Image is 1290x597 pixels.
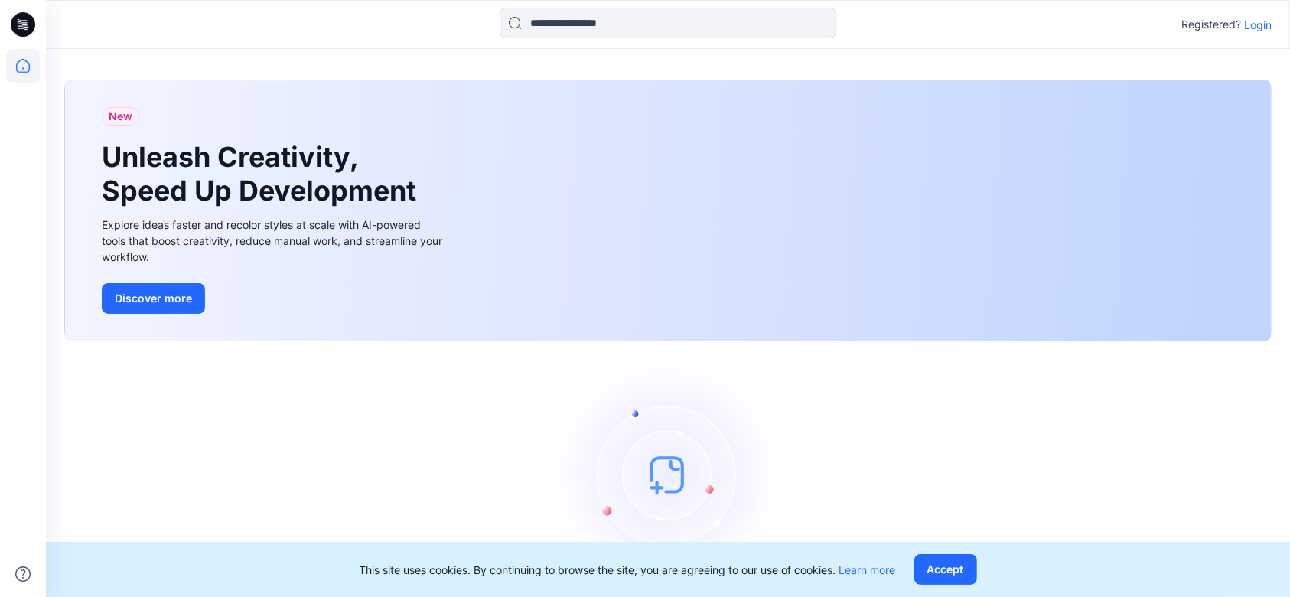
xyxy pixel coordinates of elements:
[102,141,423,207] h1: Unleash Creativity, Speed Up Development
[102,283,446,314] a: Discover more
[360,562,896,578] p: This site uses cookies. By continuing to browse the site, you are agreeing to our use of cookies.
[839,563,896,576] a: Learn more
[1244,17,1272,33] p: Login
[1181,15,1241,34] p: Registered?
[102,217,446,265] div: Explore ideas faster and recolor styles at scale with AI-powered tools that boost creativity, red...
[102,283,205,314] button: Discover more
[553,360,783,589] img: empty-state-image.svg
[109,107,132,126] span: New
[914,554,977,585] button: Accept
